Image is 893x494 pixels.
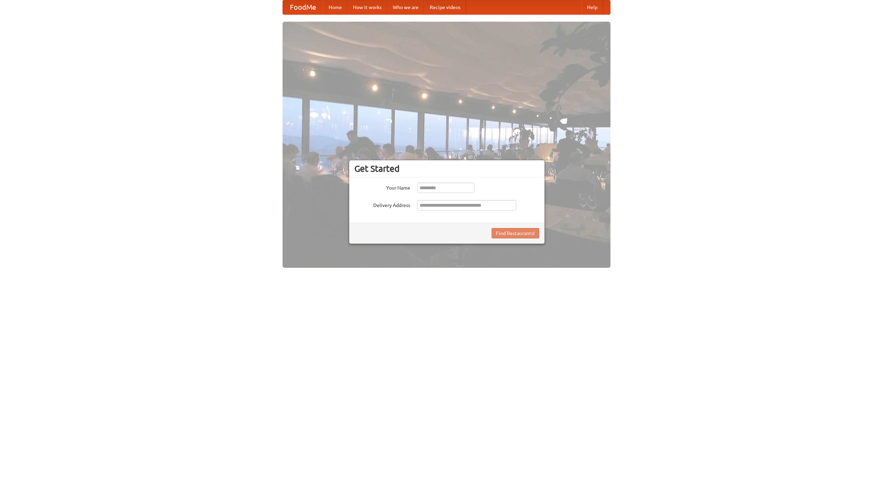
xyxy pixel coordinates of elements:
h3: Get Started [354,163,539,174]
label: Your Name [354,183,410,191]
button: Find Restaurants! [491,228,539,238]
label: Delivery Address [354,200,410,209]
a: Recipe videos [424,0,466,14]
a: Who we are [387,0,424,14]
a: FoodMe [283,0,323,14]
a: Help [581,0,603,14]
a: Home [323,0,347,14]
a: How it works [347,0,387,14]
